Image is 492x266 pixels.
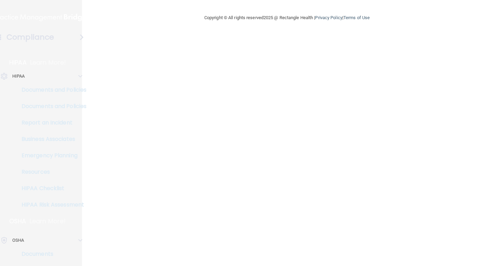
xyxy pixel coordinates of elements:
p: Documents [4,251,98,257]
p: Documents and Policies [4,103,98,110]
a: Terms of Use [343,15,370,20]
p: HIPAA [12,72,25,80]
p: Business Associates [4,136,98,143]
p: HIPAA Checklist [4,185,98,192]
p: HIPAA [9,58,27,67]
h4: Compliance [6,32,54,42]
p: Resources [4,169,98,175]
div: Copyright © All rights reserved 2025 @ Rectangle Health | | [162,7,412,29]
p: HIPAA Risk Assessment [4,201,98,208]
p: OSHA [9,217,26,225]
p: Learn More! [30,58,66,67]
a: Privacy Policy [315,15,342,20]
p: Emergency Planning [4,152,98,159]
p: OSHA [12,236,24,244]
p: Documents and Policies [4,87,98,93]
p: Report an Incident [4,119,98,126]
p: Learn More! [30,217,66,225]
